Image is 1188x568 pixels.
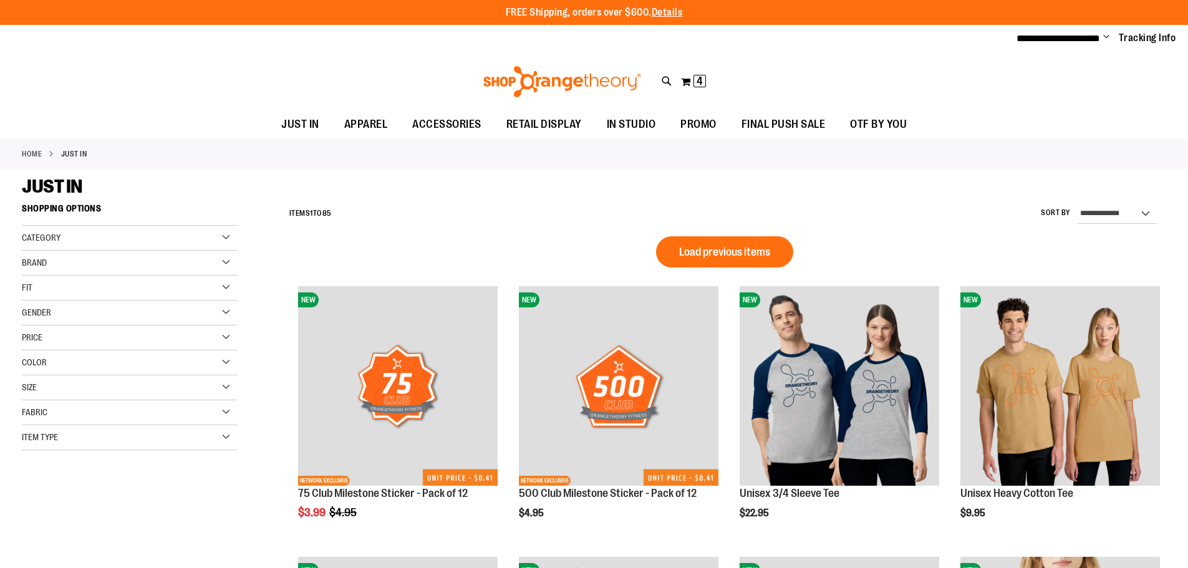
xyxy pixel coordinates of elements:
span: IN STUDIO [607,110,656,138]
img: Shop Orangetheory [481,66,643,97]
span: JUST IN [22,176,82,197]
span: Size [22,382,37,392]
a: Details [652,7,683,18]
span: JUST IN [281,110,319,138]
h2: Items to [289,204,332,223]
a: Unisex 3/4 Sleeve TeeNEW [740,286,939,488]
a: 500 Club Milestone Sticker - Pack of 12NEWNETWORK EXCLUSIVE [519,286,718,488]
a: APPAREL [332,110,400,139]
a: Unisex Heavy Cotton Tee [960,487,1073,499]
a: Home [22,148,42,160]
a: 500 Club Milestone Sticker - Pack of 12 [519,487,697,499]
button: Account menu [1103,32,1109,44]
span: 85 [322,209,332,218]
span: Category [22,233,60,243]
span: ACCESSORIES [412,110,481,138]
span: NETWORK EXCLUSIVE [519,476,571,486]
button: Load previous items [656,236,793,267]
a: Unisex Heavy Cotton TeeNEW [960,286,1160,488]
a: RETAIL DISPLAY [494,110,594,139]
a: Tracking Info [1119,31,1176,45]
a: FINAL PUSH SALE [729,110,838,139]
span: NETWORK EXCLUSIVE [298,476,350,486]
span: Item Type [22,432,58,442]
span: 4 [697,75,703,87]
a: PROMO [668,110,729,139]
span: Brand [22,258,47,267]
span: NEW [960,292,981,307]
span: OTF BY YOU [850,110,907,138]
strong: Shopping Options [22,198,238,226]
span: $22.95 [740,508,771,519]
span: $3.99 [298,506,327,519]
span: NEW [519,292,539,307]
a: ACCESSORIES [400,110,494,139]
span: $4.95 [519,508,546,519]
span: $4.95 [329,506,359,519]
div: product [733,280,945,551]
span: Fit [22,282,32,292]
img: 500 Club Milestone Sticker - Pack of 12 [519,286,718,486]
a: IN STUDIO [594,110,669,139]
span: PROMO [680,110,717,138]
span: NEW [740,292,760,307]
span: FINAL PUSH SALE [741,110,826,138]
p: FREE Shipping, orders over $600. [506,6,683,20]
a: 75 Club Milestone Sticker - Pack of 12NEWNETWORK EXCLUSIVE [298,286,498,488]
span: Load previous items [679,246,770,258]
span: Fabric [22,407,47,417]
span: $9.95 [960,508,987,519]
label: Sort By [1041,208,1071,218]
a: Unisex 3/4 Sleeve Tee [740,487,839,499]
a: JUST IN [269,110,332,138]
img: Unisex 3/4 Sleeve Tee [740,286,939,486]
span: Gender [22,307,51,317]
a: OTF BY YOU [838,110,919,139]
strong: JUST IN [61,148,87,160]
div: product [513,280,725,551]
span: RETAIL DISPLAY [506,110,582,138]
img: Unisex Heavy Cotton Tee [960,286,1160,486]
div: product [954,280,1166,551]
span: APPAREL [344,110,388,138]
span: 1 [310,209,313,218]
div: product [292,280,504,551]
span: Color [22,357,47,367]
span: Price [22,332,42,342]
span: NEW [298,292,319,307]
a: 75 Club Milestone Sticker - Pack of 12 [298,487,468,499]
img: 75 Club Milestone Sticker - Pack of 12 [298,286,498,486]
